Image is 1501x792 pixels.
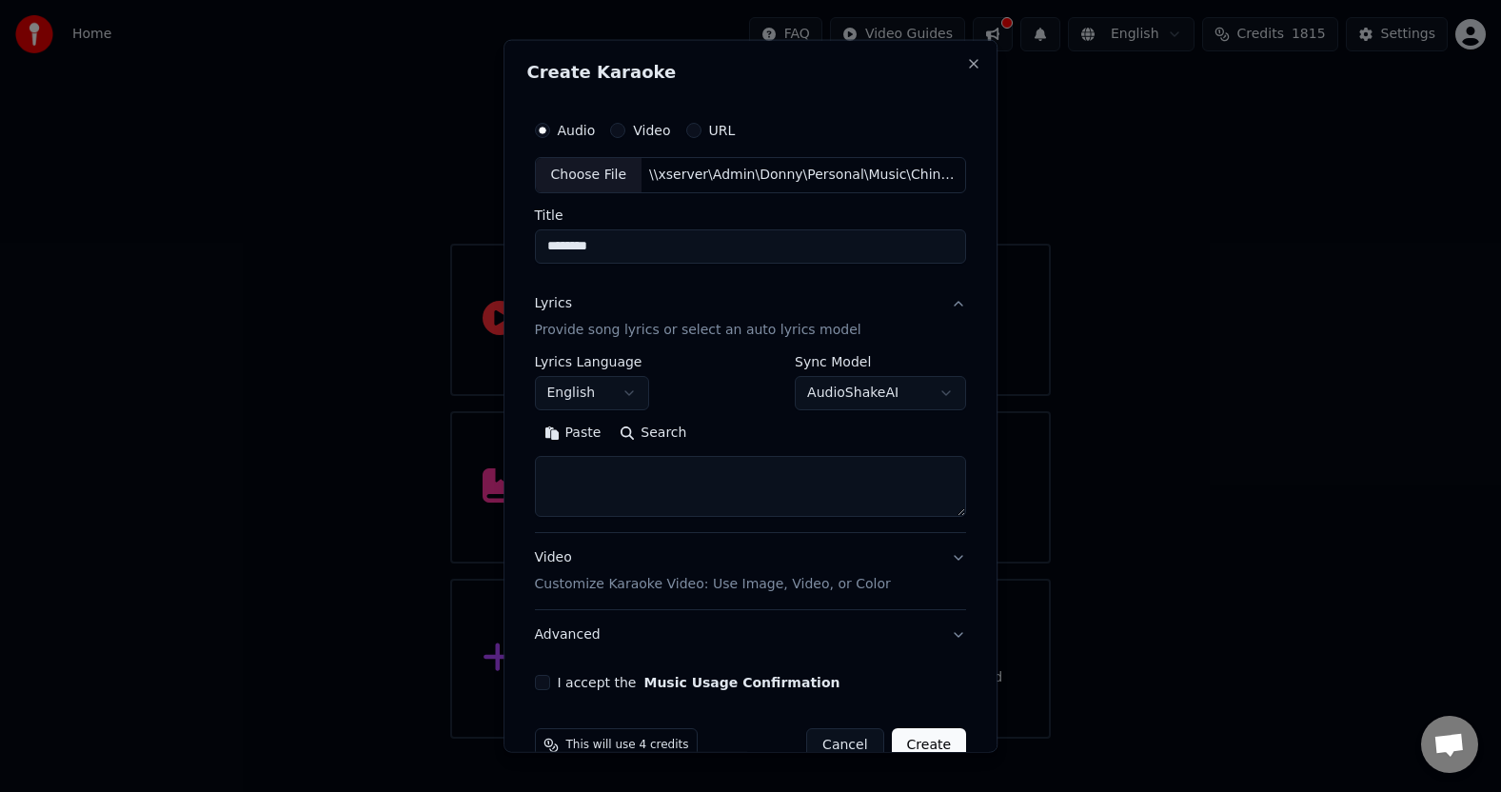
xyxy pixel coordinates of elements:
[535,533,967,609] button: VideoCustomize Karaoke Video: Use Image, Video, or Color
[535,355,967,532] div: LyricsProvide song lyrics or select an auto lyrics model
[566,738,689,753] span: This will use 4 credits
[634,124,671,137] label: Video
[535,610,967,660] button: Advanced
[535,294,572,313] div: Lyrics
[558,676,840,689] label: I accept the
[642,166,965,185] div: \\xserver\Admin\Donny\Personal\Music\Chinese\[PERSON_NAME]\你是你本身的傳奇.mp3
[536,158,642,192] div: Choose File
[535,208,967,222] label: Title
[535,279,967,355] button: LyricsProvide song lyrics or select an auto lyrics model
[558,124,596,137] label: Audio
[535,548,891,594] div: Video
[527,64,975,81] h2: Create Karaoke
[709,124,736,137] label: URL
[892,728,967,762] button: Create
[611,418,697,448] button: Search
[535,321,861,340] p: Provide song lyrics or select an auto lyrics model
[644,676,840,689] button: I accept the
[795,355,966,368] label: Sync Model
[806,728,883,762] button: Cancel
[535,355,649,368] label: Lyrics Language
[535,575,891,594] p: Customize Karaoke Video: Use Image, Video, or Color
[535,418,611,448] button: Paste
